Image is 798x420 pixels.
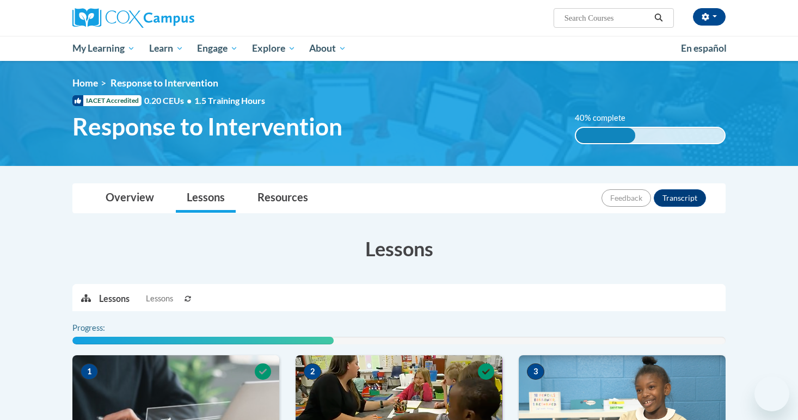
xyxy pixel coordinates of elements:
a: My Learning [65,36,142,61]
span: • [187,95,192,106]
div: Main menu [56,36,742,61]
a: Lessons [176,184,236,213]
label: 40% complete [575,112,637,124]
span: Response to Intervention [72,112,342,141]
img: Cox Campus [72,8,194,28]
span: Response to Intervention [111,77,218,89]
span: About [309,42,346,55]
span: 3 [527,363,544,380]
a: Engage [190,36,245,61]
span: 1 [81,363,98,380]
a: Resources [247,184,319,213]
a: Learn [142,36,191,61]
a: Cox Campus [72,8,279,28]
iframe: Button to launch messaging window [754,376,789,411]
span: Explore [252,42,296,55]
span: My Learning [72,42,135,55]
span: En español [681,42,727,54]
span: Learn [149,42,183,55]
button: Account Settings [693,8,726,26]
a: En español [674,37,734,60]
button: Search [650,11,667,24]
h3: Lessons [72,235,726,262]
a: Overview [95,184,165,213]
button: Transcript [654,189,706,207]
span: Engage [197,42,238,55]
a: Home [72,77,98,89]
div: 40% complete [576,128,635,143]
span: IACET Accredited [72,95,142,106]
span: 0.20 CEUs [144,95,194,107]
label: Progress: [72,322,135,334]
a: Explore [245,36,303,61]
span: 2 [304,363,321,380]
a: About [303,36,354,61]
input: Search Courses [563,11,650,24]
span: 1.5 Training Hours [194,95,265,106]
p: Lessons [99,293,130,305]
span: Lessons [146,293,173,305]
button: Feedback [601,189,651,207]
